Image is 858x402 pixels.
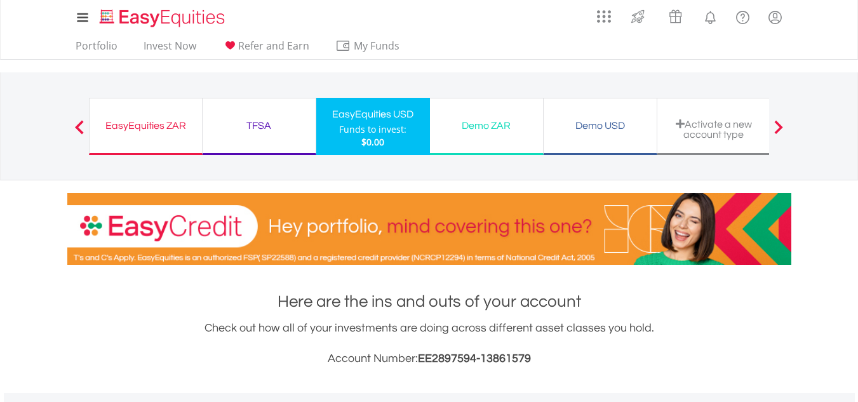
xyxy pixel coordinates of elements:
h3: Account Number: [67,350,791,368]
div: Funds to invest: [339,123,406,136]
span: Refer and Earn [238,39,309,53]
div: Activate a new account type [665,119,763,140]
img: vouchers-v2.svg [665,6,686,27]
img: grid-menu-icon.svg [597,10,611,23]
div: EasyEquities ZAR [97,117,194,135]
img: EasyEquities_Logo.png [97,8,230,29]
img: EasyCredit Promotion Banner [67,193,791,265]
a: Home page [95,3,230,29]
a: FAQ's and Support [727,3,759,29]
div: TFSA [210,117,308,135]
a: Vouchers [657,3,694,27]
a: Refer and Earn [217,39,314,59]
a: Notifications [694,3,727,29]
span: EE2897594-13861579 [418,352,531,365]
div: Demo USD [551,117,649,135]
span: My Funds [335,37,419,54]
a: Portfolio [70,39,123,59]
span: $0.00 [361,136,384,148]
a: My Profile [759,3,791,31]
img: thrive-v2.svg [627,6,648,27]
h1: Here are the ins and outs of your account [67,290,791,313]
div: Demo ZAR [438,117,535,135]
div: Check out how all of your investments are doing across different asset classes you hold. [67,319,791,368]
a: AppsGrid [589,3,619,23]
a: Invest Now [138,39,201,59]
div: EasyEquities USD [324,105,422,123]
